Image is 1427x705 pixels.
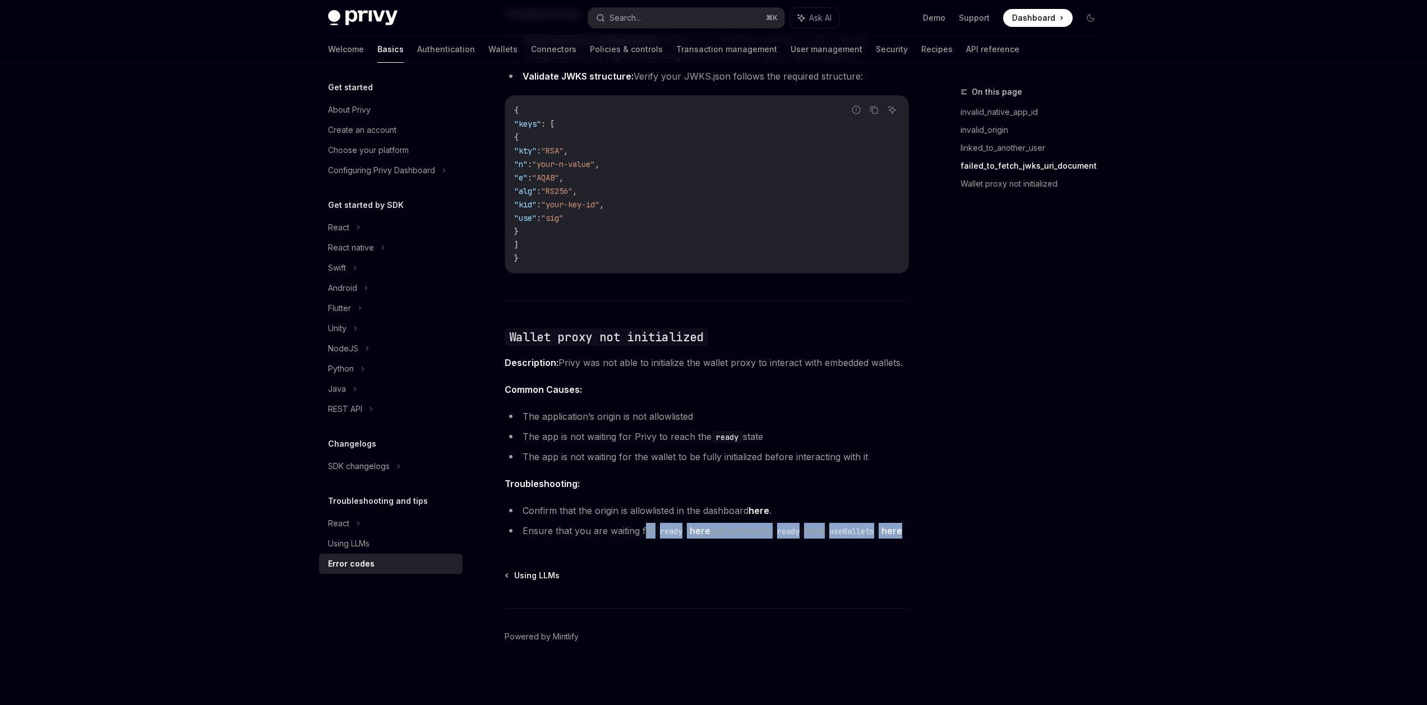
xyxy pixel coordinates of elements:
a: Authentication [417,36,475,63]
code: useWallets [825,525,879,537]
div: Search... [609,11,641,25]
a: linked_to_another_user [960,139,1109,157]
span: "n" [514,159,528,169]
h5: Get started [328,81,373,94]
span: "keys" [514,119,541,129]
a: here [749,505,769,517]
a: Wallets [488,36,518,63]
strong: Validate JWKS structure: [523,71,634,82]
a: Error codes [319,554,463,574]
span: { [514,105,519,115]
span: } [514,253,519,263]
span: "kty" [514,146,537,156]
a: Choose your platform [319,140,463,160]
h5: Get started by SDK [328,198,404,212]
code: ready [712,431,743,443]
span: , [599,200,604,210]
div: React native [328,241,374,254]
button: Report incorrect code [849,103,863,117]
div: Python [328,362,354,375]
a: failed_to_fetch_jwks_uri_document [960,157,1109,175]
span: : [528,173,532,183]
div: Create an account [328,123,396,137]
a: invalid_origin [960,121,1109,139]
a: Wallet proxy not initialized [960,175,1109,193]
li: Confirm that the origin is allowlisted in the dashboard . [505,503,909,518]
div: Error codes [328,557,375,571]
span: ⌘ K [766,13,778,22]
div: Choose your platform [328,143,409,157]
span: "your-key-id" [541,200,599,210]
span: Using LLMs [514,570,560,581]
a: Basics [377,36,404,63]
span: : [ [541,119,555,129]
a: Using LLMs [319,534,463,554]
span: "RSA" [541,146,564,156]
a: Security [876,36,908,63]
div: Unity [328,322,347,335]
strong: Description: [505,357,558,368]
span: : [537,200,541,210]
a: API reference [966,36,1019,63]
span: "your-n-value" [532,159,595,169]
span: , [564,146,568,156]
a: User management [791,36,862,63]
a: Connectors [531,36,576,63]
span: ] [514,240,519,250]
code: Wallet proxy not initialized [505,328,708,346]
li: The application’s origin is not allowlisted [505,409,909,424]
span: On this page [972,85,1022,99]
span: : [537,146,541,156]
div: Android [328,281,357,295]
span: , [595,159,599,169]
a: Support [959,12,990,24]
a: Powered by Mintlify [505,631,579,642]
button: Ask AI [790,8,839,28]
span: Dashboard [1012,12,1055,24]
span: "sig" [541,213,564,223]
div: Java [328,382,346,396]
span: : [537,186,541,196]
a: Recipes [921,36,953,63]
div: REST API [328,402,362,416]
span: "AQAB" [532,173,559,183]
span: "e" [514,173,528,183]
span: : [528,159,532,169]
a: Using LLMs [506,570,560,581]
div: SDK changelogs [328,460,390,473]
a: here [881,525,902,537]
li: Verify your JWKS.json follows the required structure: [505,68,909,84]
a: Welcome [328,36,364,63]
a: Transaction management [676,36,777,63]
h5: Changelogs [328,437,376,451]
span: "kid" [514,200,537,210]
div: Configuring Privy Dashboard [328,164,435,177]
div: React [328,221,349,234]
div: Swift [328,261,346,275]
strong: Troubleshooting: [505,478,580,489]
div: Using LLMs [328,537,370,550]
span: Ask AI [809,12,832,24]
span: "alg" [514,186,537,196]
li: The app is not waiting for Privy to reach the state [505,429,909,444]
a: Create an account [319,120,463,140]
code: ready [773,525,804,537]
a: About Privy [319,100,463,120]
a: Dashboard [1003,9,1073,27]
div: React [328,517,349,530]
div: NodeJS [328,342,358,355]
span: } [514,226,519,236]
li: Ensure that you are waiting for and potentially from [505,523,909,539]
span: Privy was not able to initialize the wallet proxy to interact with embedded wallets. [505,355,909,370]
span: "use" [514,213,537,223]
img: dark logo [328,10,398,26]
a: invalid_native_app_id [960,103,1109,121]
span: "RS256" [541,186,572,196]
span: { [514,132,519,142]
button: Copy the contents from the code block [867,103,881,117]
code: ready [655,525,687,537]
button: Ask AI [885,103,899,117]
strong: Common Causes: [505,384,582,395]
div: About Privy [328,103,371,117]
span: , [572,186,577,196]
